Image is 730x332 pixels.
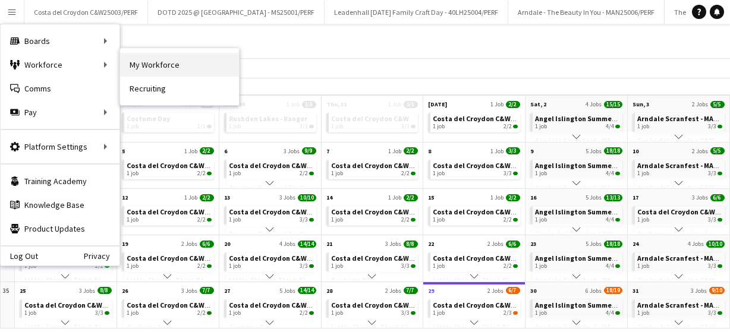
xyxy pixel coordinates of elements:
span: Costa del Croydon C&W25003/PERF [433,301,547,309]
a: Costa del Croydon C&W25003/PERF1 job2/2 [433,252,518,270]
span: Costa del Croydon C&W25003/PERF [331,254,445,263]
span: 1 job [433,309,445,317]
span: 2/2 [401,216,410,223]
span: 9/10 [709,287,725,294]
span: 1 Job [490,100,504,108]
span: 2 Jobs [487,240,504,248]
span: 14 [326,194,332,201]
span: Costa del Croydon C&W25003/PERF [229,161,343,170]
span: 1 job [637,123,649,130]
span: 1 job [433,216,445,223]
a: Costa del Croydon C&W25003/PERF1 job3/3 [24,299,109,317]
a: Arndale Scranfest - MAN25003/PERF1 job3/3 [637,299,722,317]
span: 29 [428,287,434,295]
span: 13 [224,194,230,201]
span: 9/9 [302,147,316,154]
span: 5 Jobs [586,194,602,201]
span: 1 job [229,263,241,270]
span: 2/2 [207,311,212,315]
span: 1 job [331,309,343,317]
span: 3/3 [302,101,316,108]
a: Costa del Croydon C&W25003/PERF1 job2/2 [127,160,212,177]
span: 2/2 [200,194,214,201]
div: Platform Settings [1,135,119,159]
a: Comms [1,77,119,100]
span: 1 job [637,170,649,177]
span: 3/3 [506,147,520,154]
span: 8/8 [97,287,112,294]
span: 2/2 [300,170,308,177]
span: 2/2 [513,125,518,128]
span: 1 Job [490,147,504,155]
span: 9 [530,147,533,155]
span: 1 job [331,123,343,130]
div: 35 [1,282,15,328]
a: Costa del Croydon C&W25003/PERF1 job3/3 [331,113,416,130]
span: Costa del Croydon C&W25003/PERF [24,301,139,309]
span: 1 job [24,263,36,270]
span: 8 [428,147,431,155]
span: 1 job [535,170,547,177]
a: Rushden Lakes - Rangers Summer Series - RL25002/PERF1 job3/3 [229,113,314,130]
span: 1 job [229,170,241,177]
span: 2/3 [504,309,512,317]
span: [DATE] [428,100,447,108]
a: Knowledge Base [1,193,119,217]
span: 3/3 [718,264,722,268]
span: 2/2 [411,172,416,175]
span: 1 Job [388,147,401,155]
a: Angel Islington Summer - ELA25002, ELA25003, ELA25004/PERF1 job4/4 [535,206,620,223]
span: 22 [428,240,434,248]
span: 2/2 [197,216,206,223]
span: Costa del Croydon C&W25003/PERF [331,114,445,123]
span: 1 job [331,216,343,223]
span: Costa del Croydon C&W25003/PERF [127,301,241,309]
span: 3 Jobs [181,287,197,295]
span: 2/2 [309,172,314,175]
span: 2 Jobs [181,240,197,248]
span: 3/3 [708,123,716,130]
a: Privacy [84,251,119,261]
span: 2/2 [401,170,410,177]
span: Costa del Croydon C&W25003/PERF [331,301,445,309]
span: 2/2 [309,311,314,315]
span: Costa del Croydon C&W25003/PERF [127,254,241,263]
span: Rushden Lakes - Rangers Summer Series - RL25002/PERF [229,114,411,123]
span: Costa del Croydon C&W25003/PERF [331,207,445,216]
span: 3/3 [401,123,410,130]
span: 2/2 [197,309,206,317]
span: 4 Jobs [688,240,704,248]
span: 4/4 [615,125,620,128]
span: 1 Job [184,147,197,155]
span: Costa del Croydon C&W25003/PERF [433,254,547,263]
span: 21 [326,240,332,248]
span: 6/7 [506,287,520,294]
span: 4 Jobs [279,240,295,248]
a: Costa del Croydon C&W25003/PERF1 job2/2 [433,113,518,130]
button: DOTD 2025 @ [GEOGRAPHIC_DATA] - MS25001/PERF [148,1,325,24]
a: Costa del Croydon C&W25003/PERF1 job2/2 [127,299,212,317]
span: 4/4 [615,311,620,315]
span: 2/2 [207,218,212,222]
span: 3/3 [411,264,416,268]
span: 12 [122,194,128,201]
span: 31 [633,287,638,295]
span: 3/3 [401,263,410,270]
a: Costa del Croydon C&W25003/PERF1 job2/2 [331,206,416,223]
span: 2/2 [513,264,518,268]
span: 2/2 [207,172,212,175]
span: 3/3 [513,172,518,175]
span: 1 job [433,123,445,130]
span: 2/2 [506,101,520,108]
span: 2/2 [513,218,518,222]
span: 1 Job [490,194,504,201]
a: Arndale Scranfest - MAN25003/PERF1 job3/3 [637,160,722,177]
span: Costume Day [127,114,170,123]
a: Costa del Croydon C&W25003/PERF1 job2/3 [433,299,518,317]
div: Pay [1,100,119,124]
a: Recruiting [120,77,239,100]
a: My Workforce [120,53,239,77]
span: 5 [122,147,125,155]
span: 1 job [433,170,445,177]
span: 25 [20,287,26,295]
